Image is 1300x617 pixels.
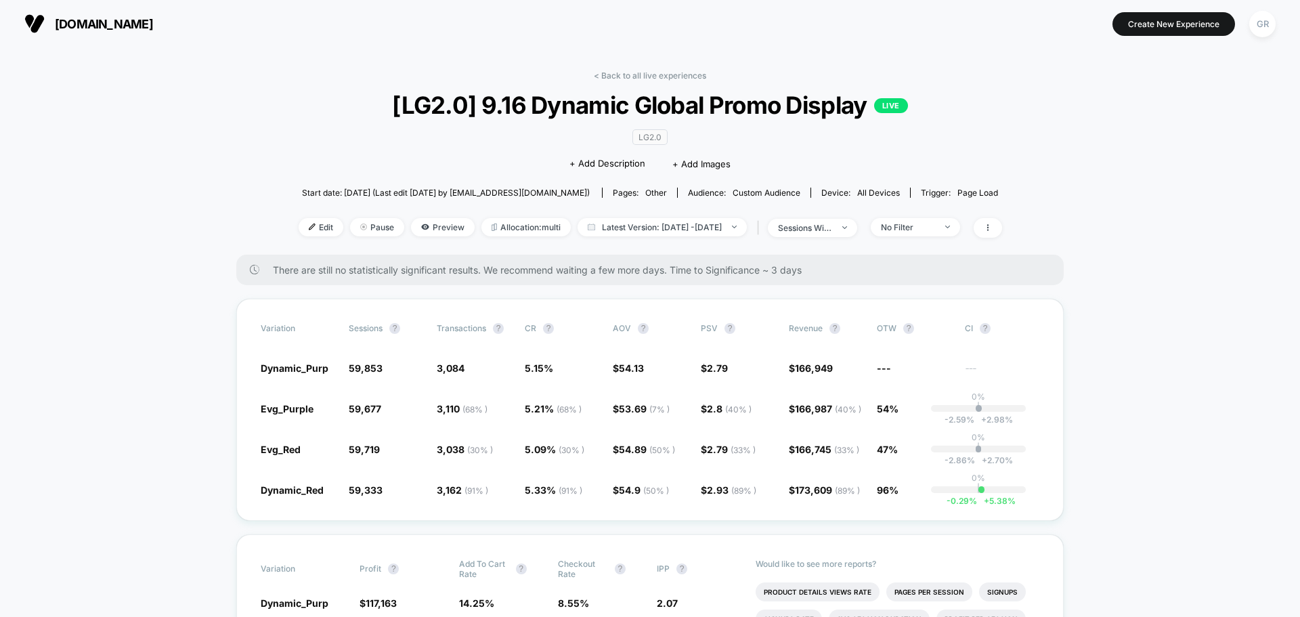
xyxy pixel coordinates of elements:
[613,188,667,198] div: Pages:
[945,455,975,465] span: -2.86 %
[886,582,972,601] li: Pages Per Session
[558,559,608,579] span: Checkout Rate
[360,224,367,230] img: end
[493,323,504,334] button: ?
[349,323,383,333] span: Sessions
[1112,12,1235,36] button: Create New Experience
[594,70,706,81] a: < Back to all live experiences
[360,563,381,574] span: Profit
[619,403,670,414] span: 53.69
[437,362,464,374] span: 3,084
[756,582,880,601] li: Product Details Views Rate
[299,218,343,236] span: Edit
[789,484,860,496] span: $
[558,597,589,609] span: 8.55 %
[977,496,1016,506] span: 5.38 %
[754,218,768,238] span: |
[733,188,800,198] span: Custom Audience
[389,323,400,334] button: ?
[731,486,756,496] span: ( 89 % )
[649,445,675,455] span: ( 50 % )
[613,484,669,496] span: $
[462,404,487,414] span: ( 68 % )
[979,582,1026,601] li: Signups
[980,323,991,334] button: ?
[834,445,859,455] span: ( 33 % )
[24,14,45,34] img: Visually logo
[688,188,800,198] div: Audience:
[261,323,335,334] span: Variation
[724,323,735,334] button: ?
[525,444,584,455] span: 5.09 %
[672,158,731,169] span: + Add Images
[975,455,1013,465] span: 2.70 %
[842,226,847,229] img: end
[349,444,380,455] span: 59,719
[643,486,669,496] span: ( 50 % )
[789,444,859,455] span: $
[984,496,989,506] span: +
[945,226,950,228] img: end
[731,445,756,455] span: ( 33 % )
[261,484,324,496] span: Dynamic_Red
[972,391,985,402] p: 0%
[261,362,328,374] span: Dynamic_Purp
[707,444,756,455] span: 2.79
[302,188,590,198] span: Start date: [DATE] (Last edit [DATE] by [EMAIL_ADDRESS][DOMAIN_NAME])
[366,597,397,609] span: 117,163
[578,218,747,236] span: Latest Version: [DATE] - [DATE]
[388,563,399,574] button: ?
[261,559,335,579] span: Variation
[459,597,494,609] span: 14.25 %
[835,404,861,414] span: ( 40 % )
[965,364,1039,375] span: ---
[437,403,487,414] span: 3,110
[632,129,668,145] span: LG2.0
[349,484,383,496] span: 59,333
[619,362,644,374] span: 54.13
[874,98,908,113] p: LIVE
[657,597,678,609] span: 2.07
[309,224,316,230] img: edit
[619,444,675,455] span: 54.89
[649,404,670,414] span: ( 7 % )
[977,483,980,493] p: |
[810,188,910,198] span: Device:
[559,445,584,455] span: ( 30 % )
[525,362,553,374] span: 5.15 %
[492,224,497,231] img: rebalance
[835,486,860,496] span: ( 89 % )
[965,323,1039,334] span: CI
[877,403,898,414] span: 54%
[707,484,756,496] span: 2.93
[707,362,728,374] span: 2.79
[701,444,756,455] span: $
[638,323,649,334] button: ?
[725,404,752,414] span: ( 40 % )
[481,218,571,236] span: Allocation: multi
[20,13,157,35] button: [DOMAIN_NAME]
[333,91,966,119] span: [LG2.0] 9.16 Dynamic Global Promo Display
[947,496,977,506] span: -0.29 %
[350,218,404,236] span: Pause
[921,188,998,198] div: Trigger:
[778,223,832,233] div: sessions with impression
[957,188,998,198] span: Page Load
[857,188,900,198] span: all devices
[1249,11,1276,37] div: GR
[557,404,582,414] span: ( 68 % )
[437,484,488,496] span: 3,162
[877,484,898,496] span: 96%
[881,222,935,232] div: No Filter
[795,362,833,374] span: 166,949
[789,362,833,374] span: $
[261,597,328,609] span: Dynamic_Purp
[437,444,493,455] span: 3,038
[701,323,718,333] span: PSV
[588,224,595,230] img: calendar
[789,403,861,414] span: $
[525,484,582,496] span: 5.33 %
[613,362,644,374] span: $
[525,323,536,333] span: CR
[615,563,626,574] button: ?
